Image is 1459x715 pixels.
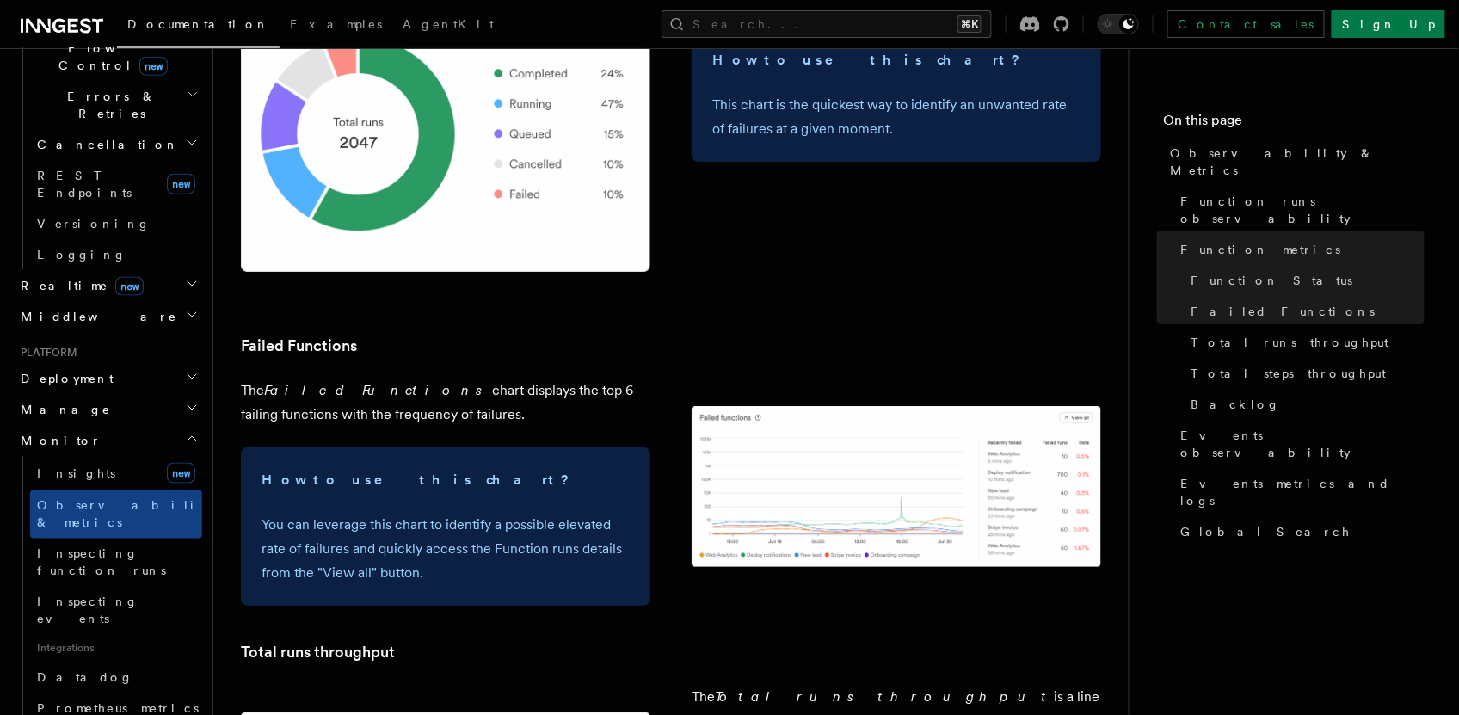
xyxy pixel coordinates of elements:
button: Cancellation [30,129,202,160]
span: Integrations [30,635,202,663]
span: Insights [37,466,115,480]
span: AgentKit [403,17,494,31]
a: Examples [280,5,392,46]
a: Sign Up [1332,10,1445,38]
a: Failed Functions [241,334,357,358]
a: Function runs observability [1174,186,1425,234]
p: The chart displays the top 6 failing functions with the frequency of failures. [241,379,650,427]
a: Insightsnew [30,456,202,490]
button: Middleware [14,301,202,332]
button: Errors & Retries [30,81,202,129]
span: Observability & metrics [37,499,214,530]
span: Versioning [37,217,151,231]
a: Total runs throughput [1185,327,1425,358]
span: Global Search [1181,523,1351,540]
p: You can leverage this chart to identify a possible elevated rate of failures and quickly access t... [262,513,630,585]
span: Deployment [14,370,114,387]
button: Toggle dark mode [1098,14,1139,34]
span: Flow Control [30,40,189,74]
span: Observability & Metrics [1171,145,1425,179]
span: Function metrics [1181,241,1341,258]
span: Datadog [37,671,133,685]
span: Inspecting events [37,595,139,626]
p: This chart is the quickest way to identify an unwanted rate of failures at a given moment. [712,93,1080,141]
a: Observability & Metrics [1164,138,1425,186]
span: Examples [290,17,382,31]
a: Events metrics and logs [1174,468,1425,516]
a: Function Status [1185,265,1425,296]
span: Monitor [14,432,102,449]
h4: On this page [1164,110,1425,138]
a: Datadog [30,663,202,693]
a: AgentKit [392,5,504,46]
a: Documentation [117,5,280,48]
a: Versioning [30,208,202,239]
a: Contact sales [1167,10,1325,38]
span: Inspecting function runs [37,547,166,578]
span: Failed Functions [1191,303,1376,320]
button: Deployment [14,363,202,394]
a: Total steps throughput [1185,358,1425,389]
button: Monitor [14,425,202,456]
span: new [115,277,144,296]
a: Observability & metrics [30,490,202,539]
span: Platform [14,346,77,360]
span: Backlog [1191,396,1281,413]
span: Realtime [14,277,144,294]
strong: How to use this chart? [712,52,1024,68]
button: Search...⌘K [662,10,992,38]
button: Realtimenew [14,270,202,301]
span: Manage [14,401,111,418]
span: Total steps throughput [1191,365,1387,382]
a: Failed Functions [1185,296,1425,327]
a: Global Search [1174,516,1425,547]
span: new [167,174,195,194]
span: Function runs observability [1181,193,1425,227]
button: Manage [14,394,202,425]
span: REST Endpoints [37,169,132,200]
span: Middleware [14,308,177,325]
span: Events metrics and logs [1181,475,1425,509]
span: Function Status [1191,272,1353,289]
span: new [167,463,195,484]
span: Total runs throughput [1191,334,1389,351]
span: Events observability [1181,427,1425,461]
a: Function metrics [1174,234,1425,265]
a: Total runs throughput [241,640,395,664]
em: Total runs throughput [715,688,1054,705]
span: Logging [37,248,126,262]
strong: How to use this chart? [262,472,573,488]
a: Backlog [1185,389,1425,420]
kbd: ⌘K [957,15,982,33]
span: Cancellation [30,136,179,153]
a: Inspecting events [30,587,202,635]
a: REST Endpointsnew [30,160,202,208]
a: Events observability [1174,420,1425,468]
span: Errors & Retries [30,88,187,122]
em: Failed Functions [264,382,492,398]
a: Logging [30,239,202,270]
a: Inspecting function runs [30,539,202,587]
span: new [139,57,168,76]
button: Flow Controlnew [30,33,202,81]
span: Documentation [127,17,269,31]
